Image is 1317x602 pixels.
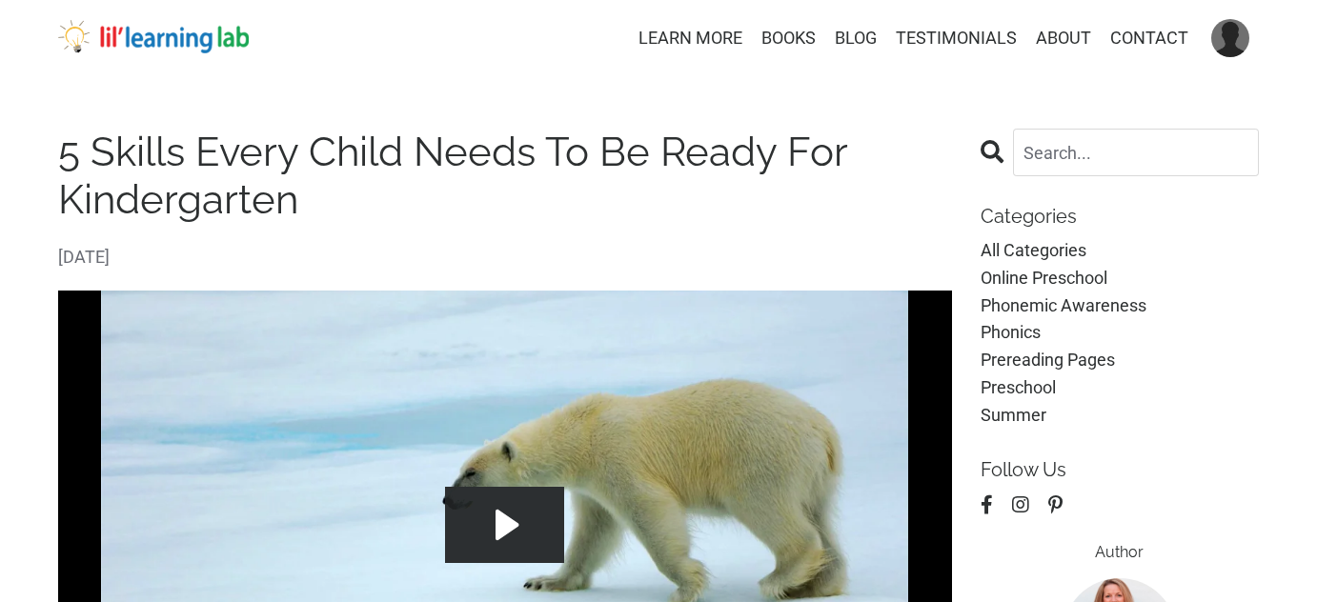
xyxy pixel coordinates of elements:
[835,25,877,52] a: BLOG
[1013,129,1260,176] input: Search...
[1110,25,1188,52] a: CONTACT
[58,20,249,54] img: lil' learning lab
[981,543,1260,561] h6: Author
[981,205,1260,228] p: Categories
[58,244,952,271] span: [DATE]
[981,347,1260,374] a: prereading pages
[638,25,742,52] a: LEARN MORE
[1036,25,1091,52] a: ABOUT
[761,25,816,52] a: BOOKS
[981,237,1260,265] a: All Categories
[981,402,1260,430] a: summer
[896,25,1017,52] a: TESTIMONIALS
[58,129,952,225] h1: 5 Skills Every Child Needs To Be Ready For Kindergarten
[981,319,1260,347] a: phonics
[981,374,1260,402] a: preschool
[445,487,564,563] button: Play Video: file-uploads/sites/2147505858/video/1e48f0b-21f2-14fe-ddf-c616c6567eef_Polar_Day_11-_...
[1211,19,1249,57] img: User Avatar
[981,292,1260,320] a: phonemic awareness
[981,458,1260,481] p: Follow Us
[981,265,1260,292] a: online preschool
